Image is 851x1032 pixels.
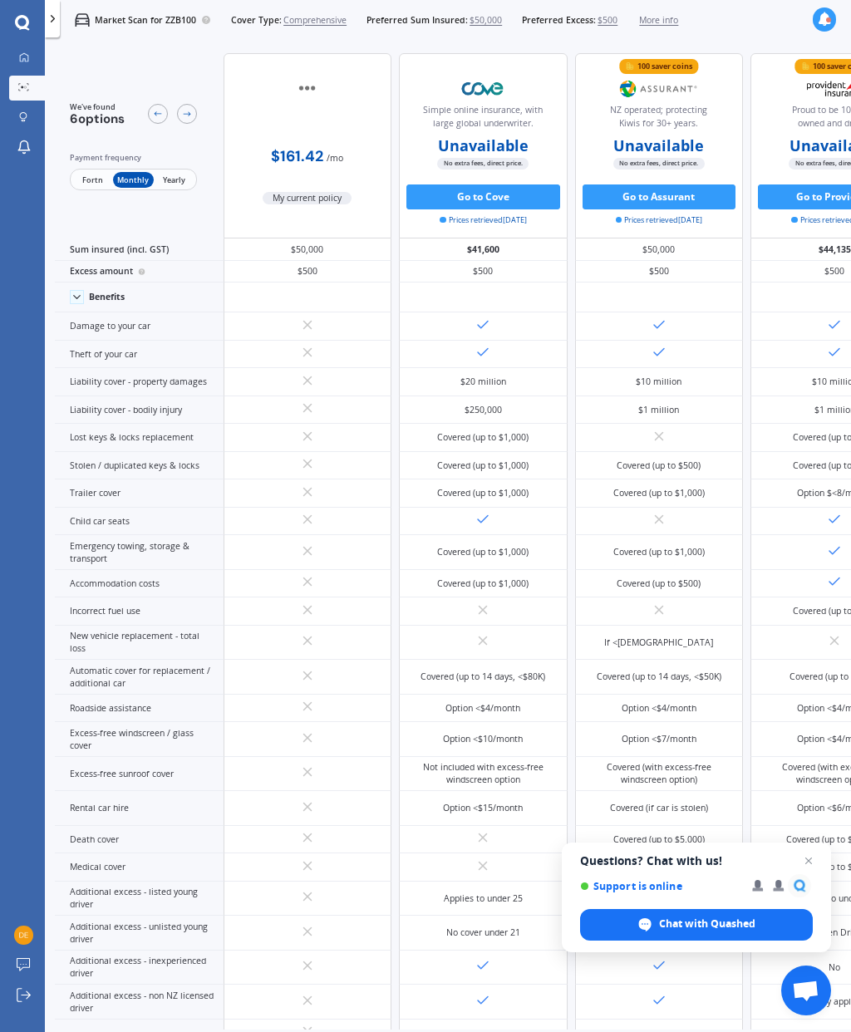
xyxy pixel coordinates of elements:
[637,60,692,72] div: 100 saver coins
[440,214,527,226] span: Prices retrieved [DATE]
[522,14,596,27] span: Preferred Excess:
[442,73,524,104] img: Cove.webp
[445,702,520,715] div: Option <$4/month
[55,508,224,536] div: Child car seats
[438,140,529,152] b: Unavailable
[443,802,523,814] div: Option <$15/month
[55,570,224,598] div: Accommodation costs
[271,146,323,166] b: $161.42
[610,802,708,814] div: Covered (if car is stolen)
[55,597,224,626] div: Incorrect fuel use
[437,487,529,499] div: Covered (up to $1,000)
[446,926,520,939] div: No cover under 21
[580,909,813,941] span: Chat with Quashed
[444,892,523,905] div: Applies to under 25
[443,733,523,745] div: Option <$10/month
[626,61,635,71] img: points
[409,761,558,786] div: Not included with excess-free windscreen option
[55,368,224,396] div: Liability cover - property damages
[95,14,196,27] p: Market Scan for ZZB100
[263,192,352,204] span: My current policy
[399,261,568,283] div: $500
[55,626,224,661] div: New vehicle replacement - total loss
[113,172,154,189] span: Monthly
[584,761,734,786] div: Covered (with excess-free windscreen option)
[55,826,224,854] div: Death cover
[613,546,705,558] div: Covered (up to $1,000)
[231,14,282,27] span: Cover Type:
[55,479,224,508] div: Trailer cover
[580,880,740,892] span: Support is online
[622,702,696,715] div: Option <$4/month
[638,404,679,416] div: $1 million
[580,854,813,867] span: Questions? Chat with us!
[327,152,343,164] span: / mo
[801,61,810,71] img: points
[617,577,701,590] div: Covered (up to $500)
[437,158,529,170] span: No extra fees, direct price.
[75,12,90,27] img: car.f15378c7a67c060ca3f3.svg
[659,917,755,931] span: Chat with Quashed
[70,111,125,127] span: 6 options
[586,104,733,135] div: NZ operated; protecting Kiwis for 30+ years.
[460,376,506,388] div: $20 million
[55,341,224,369] div: Theft of your car
[437,431,529,444] div: Covered (up to $1,000)
[617,73,700,104] img: Assurant.png
[616,214,703,226] span: Prices retrieved [DATE]
[55,261,224,283] div: Excess amount
[575,261,744,283] div: $500
[613,158,705,170] span: No extra fees, direct price.
[55,695,224,723] div: Roadside assistance
[55,882,224,917] div: Additional excess - listed young driver
[55,535,224,570] div: Emergency towing, storage & transport
[14,926,33,945] img: d49e39be1e07ca03039afdc53e824d43
[154,172,194,189] span: Yearly
[55,238,224,261] div: Sum insured (incl. GST)
[465,404,502,416] div: $250,000
[55,853,224,882] div: Medical cover
[410,104,557,135] div: Simple online insurance, with large global underwriter.
[406,184,560,209] button: Go to Cove
[583,184,736,209] button: Go to Assurant
[55,757,224,792] div: Excess-free sunroof cover
[781,966,831,1015] a: Open chat
[55,951,224,985] div: Additional excess - inexperienced driver
[283,14,347,27] span: Comprehensive
[470,14,502,27] span: $50,000
[598,14,617,27] span: $500
[613,140,704,152] b: Unavailable
[399,238,568,261] div: $41,600
[224,238,392,261] div: $50,000
[55,452,224,480] div: Stolen / duplicated keys & locks
[55,916,224,951] div: Additional excess - unlisted young driver
[55,985,224,1020] div: Additional excess - non NZ licensed driver
[72,172,113,189] span: Fortn
[55,424,224,452] div: Lost keys & locks replacement
[55,312,224,341] div: Damage to your car
[55,791,224,826] div: Rental car hire
[829,961,840,974] div: No
[89,292,125,302] div: Benefits
[437,459,529,472] div: Covered (up to $1,000)
[70,101,125,113] span: We've found
[604,636,713,649] div: If <[DEMOGRAPHIC_DATA]
[636,376,681,388] div: $10 million
[437,577,529,590] div: Covered (up to $1,000)
[597,671,721,683] div: Covered (up to 14 days, <$50K)
[55,660,224,695] div: Automatic cover for replacement / additional car
[613,833,705,846] div: Covered (up to $5,000)
[613,487,705,499] div: Covered (up to $1,000)
[366,14,468,27] span: Preferred Sum Insured:
[575,238,744,261] div: $50,000
[622,733,696,745] div: Option <$7/month
[437,546,529,558] div: Covered (up to $1,000)
[70,151,197,164] div: Payment frequency
[55,396,224,425] div: Liability cover - bodily injury
[266,72,348,103] img: other-insurer.png
[224,261,392,283] div: $500
[617,459,701,472] div: Covered (up to $500)
[639,14,678,27] span: More info
[421,671,545,683] div: Covered (up to 14 days, <$80K)
[55,722,224,757] div: Excess-free windscreen / glass cover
